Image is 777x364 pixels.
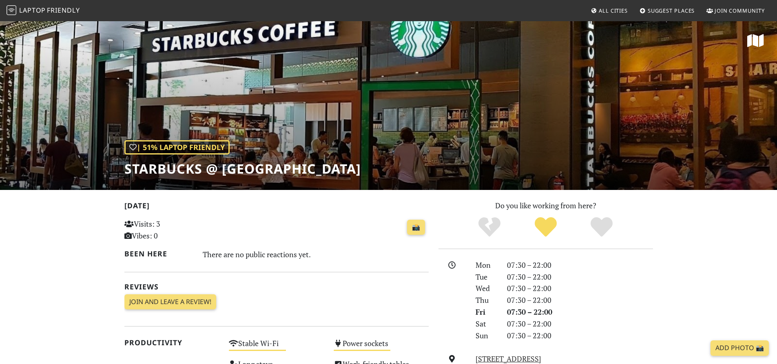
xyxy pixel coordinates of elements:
[124,338,219,347] h2: Productivity
[471,282,502,294] div: Wed
[518,216,574,238] div: Yes
[471,271,502,283] div: Tue
[502,259,658,271] div: 07:30 – 22:00
[648,7,695,14] span: Suggest Places
[471,306,502,318] div: Fri
[476,354,541,364] a: [STREET_ADDRESS]
[502,294,658,306] div: 07:30 – 22:00
[438,200,653,212] p: Do you like working from here?
[329,337,434,357] div: Power sockets
[502,282,658,294] div: 07:30 – 22:00
[573,216,630,238] div: Definitely!
[636,3,698,18] a: Suggest Places
[124,249,193,258] h2: Been here
[124,282,429,291] h2: Reviews
[502,306,658,318] div: 07:30 – 22:00
[703,3,768,18] a: Join Community
[124,201,429,213] h2: [DATE]
[7,5,16,15] img: LaptopFriendly
[471,330,502,342] div: Sun
[587,3,631,18] a: All Cities
[124,161,361,176] h1: Starbucks @ [GEOGRAPHIC_DATA]
[124,294,216,310] a: Join and leave a review!
[711,340,769,356] a: Add Photo 📸
[203,248,429,261] div: There are no public reactions yet.
[599,7,628,14] span: All Cities
[502,318,658,330] div: 07:30 – 22:00
[461,216,518,238] div: No
[502,271,658,283] div: 07:30 – 22:00
[407,220,425,235] a: 📸
[124,218,219,242] p: Visits: 3 Vibes: 0
[7,4,80,18] a: LaptopFriendly LaptopFriendly
[715,7,765,14] span: Join Community
[471,259,502,271] div: Mon
[224,337,329,357] div: Stable Wi-Fi
[124,140,230,154] div: | 51% Laptop Friendly
[502,330,658,342] div: 07:30 – 22:00
[19,6,46,15] span: Laptop
[47,6,80,15] span: Friendly
[471,294,502,306] div: Thu
[471,318,502,330] div: Sat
